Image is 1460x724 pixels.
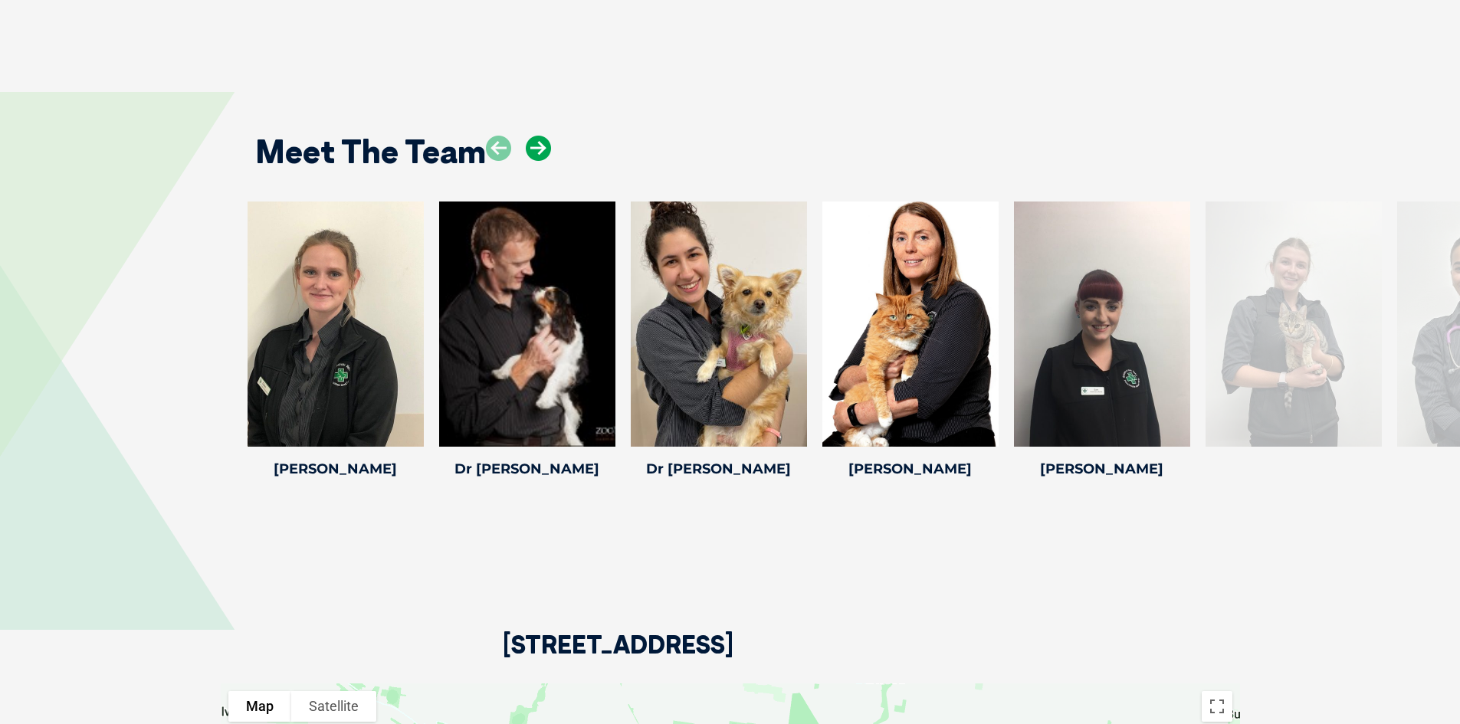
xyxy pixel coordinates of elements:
button: Show street map [228,691,291,722]
button: Toggle fullscreen view [1202,691,1232,722]
h4: [PERSON_NAME] [1014,462,1190,476]
h4: Dr [PERSON_NAME] [631,462,807,476]
h4: Dr [PERSON_NAME] [439,462,615,476]
h4: [PERSON_NAME] [822,462,999,476]
button: Show satellite imagery [291,691,376,722]
h2: [STREET_ADDRESS] [503,632,733,683]
h4: [PERSON_NAME] [248,462,424,476]
h2: Meet The Team [255,136,486,168]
